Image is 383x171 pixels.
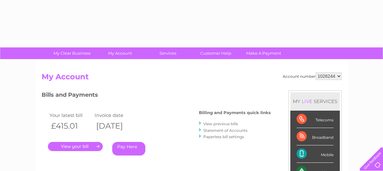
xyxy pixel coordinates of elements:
[203,121,238,126] a: View previous bills
[203,134,244,139] a: Paperless bill settings
[203,128,247,133] a: Statement of Accounts
[238,47,290,59] a: Make A Payment
[297,128,334,145] div: Broadband
[142,47,194,59] a: Services
[199,110,271,115] h4: Billing and Payments quick links
[94,47,146,59] a: My Account
[93,119,138,132] th: [DATE]
[112,142,145,156] a: Pay Here
[93,111,138,119] td: Invoice date
[300,98,314,104] div: LIVE
[48,111,93,119] td: Your latest bill
[290,92,340,110] div: MY SERVICES
[48,142,103,151] a: .
[48,119,93,132] th: £415.01
[297,145,334,163] div: Mobile
[46,47,98,59] a: My Clear Business
[190,47,242,59] a: Customer Help
[297,111,334,128] div: Telecoms
[42,90,271,101] h3: Bills and Payments
[283,72,342,80] div: Account number
[42,72,342,84] h2: My Account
